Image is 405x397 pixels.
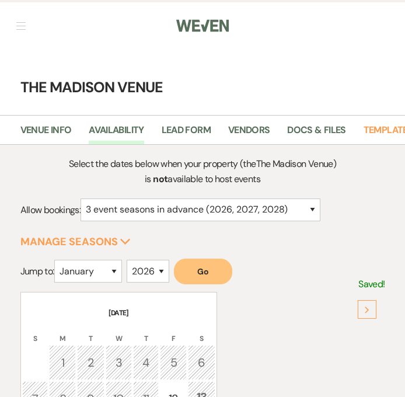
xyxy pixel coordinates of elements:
img: Weven Logo [176,13,229,38]
th: W [106,319,132,344]
th: M [49,319,76,344]
div: 4 [139,354,153,371]
th: F [160,319,187,344]
th: S [188,319,215,344]
a: Venue Info [20,123,72,145]
button: Go [174,259,232,284]
th: [DATE] [22,294,215,318]
th: T [77,319,104,344]
span: Allow bookings: [20,203,81,215]
div: 6 [194,354,209,371]
a: Vendors [228,123,270,145]
th: S [22,319,48,344]
div: 3 [112,354,125,371]
th: T [133,319,159,344]
span: Jump to: [20,265,54,277]
a: Availability [89,123,144,145]
a: Docs & Files [287,123,345,145]
strong: not [153,173,167,185]
a: Lead Form [162,123,211,145]
button: Manage Seasons [20,236,131,247]
div: 1 [55,354,69,371]
div: 5 [166,354,180,371]
p: Saved! [358,277,385,292]
div: 2 [83,354,98,371]
p: Select the dates below when your property (the The Madison Venue ) is available to host events [66,156,339,186]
